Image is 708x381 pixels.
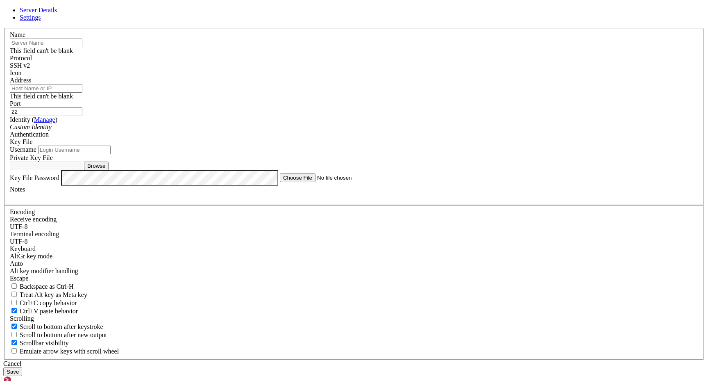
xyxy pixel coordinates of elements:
[20,14,41,21] a: Settings
[10,299,77,306] label: Ctrl-C copies if true, send ^C to host if false. Ctrl-Shift-C sends ^C to host if true, copies if...
[10,308,78,315] label: Ctrl+V pastes if true, sends ^V to host if false. Ctrl+Shift+V sends ^V to host if true, pastes i...
[10,275,698,282] div: Escape
[10,323,103,330] label: Whether to scroll to the bottom on any keystroke.
[20,340,69,347] span: Scrollbar visibility
[10,154,53,161] label: Private Key File
[11,283,17,289] input: Backspace as Ctrl-H
[34,116,55,123] a: Manage
[10,253,52,260] label: Set the expected encoding for data received from the host. If the encodings do not match, visual ...
[10,123,698,131] div: Custom Identity
[10,123,52,130] i: Custom Identity
[11,332,17,337] input: Scroll to bottom after new output
[10,230,59,237] label: The default terminal encoding. ISO-2022 enables character map translations (like graphics maps). ...
[20,299,77,306] span: Ctrl+C copy behavior
[11,340,17,345] input: Scrollbar visibility
[10,174,59,181] label: Key File Password
[10,77,31,84] label: Address
[10,62,30,69] span: SSH v2
[10,116,57,123] label: Identity
[20,291,87,298] span: Treat Alt key as Meta key
[10,186,25,193] label: Notes
[32,116,57,123] span: ( )
[10,260,698,267] div: Auto
[10,331,107,338] label: Scroll to bottom after new output.
[10,275,28,282] span: Escape
[10,47,698,55] div: This field can't be blank
[10,291,87,298] label: Whether the Alt key acts as a Meta key or as a distinct Alt key.
[10,55,32,62] label: Protocol
[11,348,17,354] input: Emulate arrow keys with scroll wheel
[10,62,698,69] div: SSH v2
[10,348,119,355] label: When using the alternative screen buffer, and DECCKM (Application Cursor Keys) is active, mouse w...
[20,348,119,355] span: Emulate arrow keys with scroll wheel
[10,93,698,100] div: This field can't be blank
[11,308,17,313] input: Ctrl+V paste behavior
[11,292,17,297] input: Treat Alt key as Meta key
[10,131,49,138] label: Authentication
[10,223,28,230] span: UTF-8
[10,216,57,223] label: Set the expected encoding for data received from the host. If the encodings do not match, visual ...
[10,107,82,116] input: Port Number
[10,69,21,76] label: Icon
[10,267,78,274] label: Controls how the Alt key is handled. Escape: Send an ESC prefix. 8-Bit: Add 128 to the typed char...
[10,223,698,230] div: UTF-8
[11,300,17,305] input: Ctrl+C copy behavior
[10,39,82,47] input: Server Name
[10,260,23,267] span: Auto
[10,238,698,245] div: UTF-8
[3,360,705,367] div: Cancel
[20,331,107,338] span: Scroll to bottom after new output
[10,84,82,93] input: Host Name or IP
[10,315,34,322] label: Scrolling
[3,367,22,376] button: Save
[84,162,109,170] button: Browse
[10,238,28,245] span: UTF-8
[10,340,69,347] label: The vertical scrollbar mode.
[10,31,25,38] label: Name
[10,283,74,290] label: If true, the backspace should send BS ('\x08', aka ^H). Otherwise the backspace key should send '...
[38,146,111,154] input: Login Username
[20,323,103,330] span: Scroll to bottom after keystroke
[10,245,36,252] label: Keyboard
[20,283,74,290] span: Backspace as Ctrl-H
[10,208,35,215] label: Encoding
[20,7,57,14] a: Server Details
[20,308,78,315] span: Ctrl+V paste behavior
[10,146,36,153] label: Username
[11,324,17,329] input: Scroll to bottom after keystroke
[10,138,698,146] div: Key File
[10,138,33,145] span: Key File
[10,100,21,107] label: Port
